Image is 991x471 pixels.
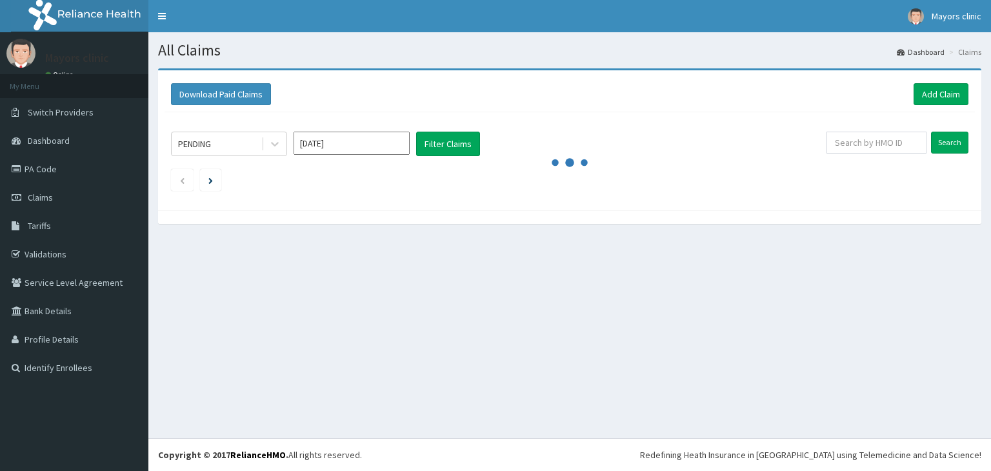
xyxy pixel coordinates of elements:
[179,174,185,186] a: Previous page
[28,220,51,232] span: Tariffs
[28,106,94,118] span: Switch Providers
[294,132,410,155] input: Select Month and Year
[171,83,271,105] button: Download Paid Claims
[158,42,981,59] h1: All Claims
[914,83,968,105] a: Add Claim
[416,132,480,156] button: Filter Claims
[28,135,70,146] span: Dashboard
[6,39,35,68] img: User Image
[45,70,76,79] a: Online
[550,143,589,182] svg: audio-loading
[931,132,968,154] input: Search
[158,449,288,461] strong: Copyright © 2017 .
[230,449,286,461] a: RelianceHMO
[148,438,991,471] footer: All rights reserved.
[897,46,945,57] a: Dashboard
[28,192,53,203] span: Claims
[640,448,981,461] div: Redefining Heath Insurance in [GEOGRAPHIC_DATA] using Telemedicine and Data Science!
[178,137,211,150] div: PENDING
[208,174,213,186] a: Next page
[826,132,926,154] input: Search by HMO ID
[932,10,981,22] span: Mayors clinic
[45,52,109,64] p: Mayors clinic
[946,46,981,57] li: Claims
[908,8,924,25] img: User Image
